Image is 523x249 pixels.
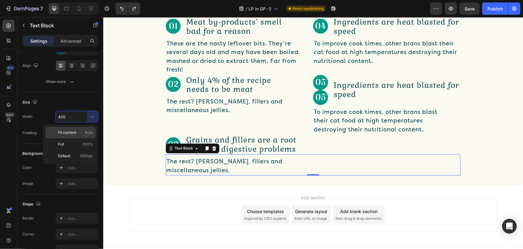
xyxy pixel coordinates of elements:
div: Add blank section [237,191,274,197]
p: Text Block [30,22,82,29]
div: Choose templates [144,191,181,197]
div: Generate layout [192,191,224,197]
div: Open Intercom Messenger [502,219,517,234]
div: Border [22,216,34,221]
span: 1200px [80,153,93,159]
div: Corner [22,231,35,237]
div: Add... [68,216,97,221]
p: Settings [30,38,47,44]
div: Publish [487,6,503,12]
span: Auto [85,130,93,135]
p: To improve cook times, other brans blast their cat food at high temperatures destroying their nut... [210,22,357,49]
img: gempages_582624436331479665-98fc2148-598d-4037-a75c-c3dfb4c8b85e.svg [210,58,225,73]
p: 7 [40,5,43,12]
img: gempages_582624436331479665-48c78b4f-1d92-48fd-84e5-44526e479f69.svg [63,120,78,135]
div: Add... [68,232,97,237]
span: / [246,6,247,12]
button: 7 [2,2,46,15]
p: To improve cook times, other brans blast their cat food at high temperatures destroying their nut... [210,91,347,117]
p: Only 4% of the recipe needs to be meat [83,58,190,77]
span: Need republishing [292,6,324,11]
span: from URL or image [191,199,224,204]
div: Size [22,98,39,107]
div: 450 [6,65,15,70]
button: Save [460,2,480,15]
img: gempages_582624436331479665-123e269a-eb44-4a98-af43-7585208a6efb.svg [63,60,78,75]
div: Background [22,150,52,158]
div: Shape [22,200,42,208]
p: The rest? [PERSON_NAME], fillers and miscellaneous jellies. [63,140,184,158]
span: then drag & drop elements [232,199,278,204]
span: Add section [195,177,225,184]
span: Full [58,142,64,147]
p: The rest? [PERSON_NAME], fillers and miscellaneous jellies. [63,80,184,98]
p: Advanced [60,38,81,44]
div: Add... [68,165,97,171]
div: Undo/Redo [116,2,140,15]
img: gempages_582624436331479665-98fc2148-598d-4037-a75c-c3dfb4c8b85e.svg [210,73,225,88]
div: Color [22,165,32,170]
iframe: Design area [103,17,523,249]
button: Publish [482,2,508,15]
div: Width [22,114,32,119]
span: Fit content [58,130,76,135]
div: Align [22,62,40,70]
p: Ingredients are heat blasted for speed [230,64,357,82]
span: Save [465,6,475,11]
div: Image [22,181,33,186]
button: Show more [22,76,98,87]
span: 100% [83,142,93,147]
span: Default [58,153,70,159]
span: inspired by CRO experts [141,199,183,204]
div: Beta [5,112,15,117]
div: Show more [46,79,75,85]
div: Add... [68,181,97,187]
div: Text Block [70,129,91,134]
p: Grains and fillers are a root cause of digestive problems [83,118,214,137]
input: Auto [56,111,98,122]
span: LP in GP -2 [248,6,271,12]
div: Padding [22,130,36,136]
